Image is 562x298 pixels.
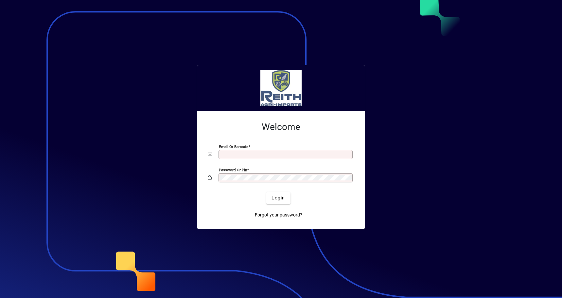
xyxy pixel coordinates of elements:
mat-label: Email or Barcode [219,144,248,149]
a: Forgot your password? [252,209,305,221]
span: Login [272,195,285,201]
h2: Welcome [208,121,354,133]
span: Forgot your password? [255,212,302,218]
button: Login [266,192,290,204]
mat-label: Password or Pin [219,167,247,172]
